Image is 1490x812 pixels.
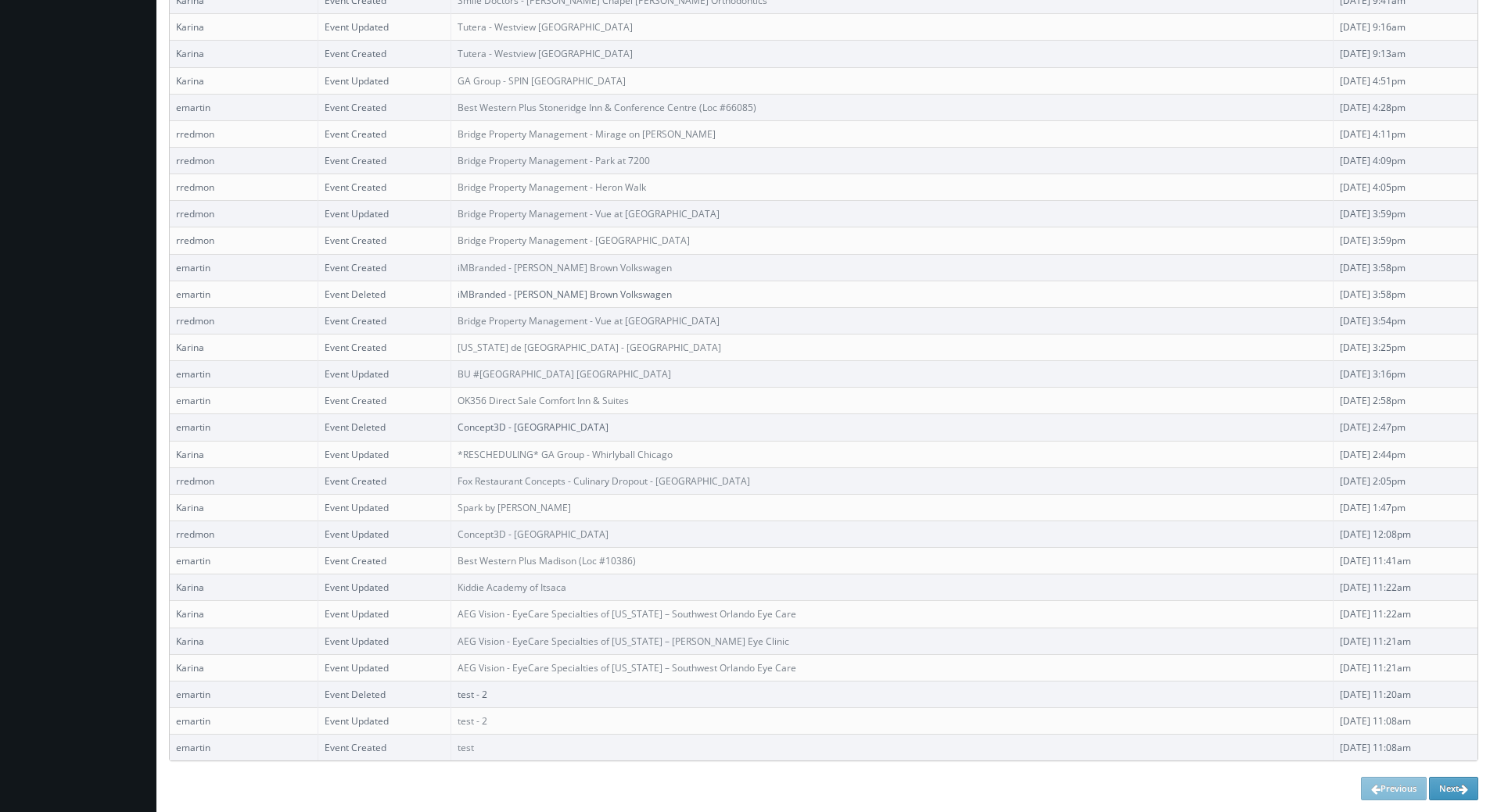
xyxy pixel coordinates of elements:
a: test - 2 [458,714,487,728]
td: [DATE] 3:25pm [1333,334,1477,360]
td: Event Deleted [318,414,451,441]
td: [DATE] 11:22am [1333,574,1477,601]
td: Event Updated [318,520,451,547]
td: [DATE] 4:05pm [1333,174,1477,201]
a: [US_STATE] de [GEOGRAPHIC_DATA] - [GEOGRAPHIC_DATA] [458,341,721,354]
td: emartin [170,548,318,574]
td: Event Updated [318,601,451,628]
td: Event Updated [318,201,451,227]
td: Karina [170,601,318,628]
td: [DATE] 11:21am [1333,628,1477,654]
td: Karina [170,494,318,520]
td: Event Created [318,735,451,761]
td: Event Created [318,388,451,414]
td: [DATE] 2:47pm [1333,414,1477,441]
td: rredmon [170,467,318,494]
td: Karina [170,628,318,654]
a: Bridge Property Management - Vue at [GEOGRAPHIC_DATA] [458,207,720,220]
td: [DATE] 1:47pm [1333,494,1477,520]
td: Event Created [318,467,451,494]
td: [DATE] 3:54pm [1333,307,1477,334]
td: [DATE] 3:58pm [1333,281,1477,307]
td: [DATE] 2:44pm [1333,441,1477,467]
td: Event Created [318,307,451,334]
td: Event Deleted [318,281,451,307]
td: Karina [170,14,318,41]
td: [DATE] 11:22am [1333,601,1477,628]
a: Bridge Property Management - Park at 7200 [458,154,650,167]
a: Fox Restaurant Concepts - Culinary Dropout - [GEOGRAPHIC_DATA] [458,474,750,488]
td: Event Created [318,334,451,360]
td: [DATE] 4:51pm [1333,67,1477,94]
td: [DATE] 3:59pm [1333,201,1477,227]
td: Event Updated [318,574,451,601]
td: Karina [170,441,318,467]
td: Concept3D - [GEOGRAPHIC_DATA] [451,414,1334,441]
td: [DATE] 11:08am [1333,735,1477,761]
td: Event Created [318,41,451,67]
td: [DATE] 9:16am [1333,14,1477,41]
td: Karina [170,334,318,360]
td: emartin [170,388,318,414]
td: Karina [170,574,318,601]
a: iMBranded - [PERSON_NAME] Brown Volkswagen [458,261,672,274]
td: [DATE] 3:58pm [1333,254,1477,281]
td: emartin [170,281,318,307]
a: AEG Vision - EyeCare Specialties of [US_STATE] – [PERSON_NAME] Eye Clinic [458,635,789,648]
td: Karina [170,654,318,681]
td: [DATE] 2:58pm [1333,388,1477,414]
td: emartin [170,707,318,734]
td: emartin [170,414,318,441]
a: Concept3D - [GEOGRAPHIC_DATA] [458,528,609,541]
td: Event Updated [318,14,451,41]
a: AEG Vision - EyeCare Specialties of [US_STATE] – Southwest Orlando Eye Care [458,661,796,674]
td: [DATE] 4:11pm [1333,120,1477,147]
td: Event Created [318,227,451,254]
a: Bridge Property Management - Mirage on [PERSON_NAME] [458,127,716,141]
td: Event Updated [318,494,451,520]
td: rredmon [170,120,318,147]
td: Event Updated [318,361,451,388]
a: Tutera - Westview [GEOGRAPHIC_DATA] [458,20,633,34]
a: BU #[GEOGRAPHIC_DATA] [GEOGRAPHIC_DATA] [458,367,671,381]
td: Event Created [318,548,451,574]
td: emartin [170,361,318,388]
td: Event Updated [318,707,451,734]
a: Best Western Plus Stoneridge Inn & Conference Centre (Loc #66085) [458,101,756,114]
a: Best Western Plus Madison (Loc #10386) [458,554,636,567]
td: emartin [170,681,318,707]
td: Event Updated [318,67,451,94]
td: emartin [170,94,318,120]
td: [DATE] 4:09pm [1333,147,1477,173]
td: Karina [170,41,318,67]
td: emartin [170,735,318,761]
td: rredmon [170,227,318,254]
td: Event Created [318,254,451,281]
a: Bridge Property Management - Heron Walk [458,181,646,194]
td: [DATE] 11:20am [1333,681,1477,707]
td: Karina [170,67,318,94]
td: [DATE] 11:41am [1333,548,1477,574]
td: Event Updated [318,654,451,681]
td: Event Created [318,147,451,173]
a: Kiddie Academy of Itsaca [458,581,566,594]
td: rredmon [170,201,318,227]
td: Event Created [318,120,451,147]
td: [DATE] 9:13am [1333,41,1477,67]
td: iMBranded - [PERSON_NAME] Brown Volkswagen [451,281,1334,307]
td: [DATE] 11:08am [1333,707,1477,734]
td: Event Updated [318,628,451,654]
a: *RESCHEDULING* GA Group - Whirlyball Chicago [458,448,673,461]
a: GA Group - SPIN [GEOGRAPHIC_DATA] [458,74,626,88]
td: rredmon [170,174,318,201]
td: Event Created [318,94,451,120]
td: rredmon [170,147,318,173]
a: Bridge Property Management - [GEOGRAPHIC_DATA] [458,234,690,247]
td: Event Created [318,174,451,201]
td: test - 2 [451,681,1334,707]
a: Bridge Property Management - Vue at [GEOGRAPHIC_DATA] [458,314,720,327]
a: Tutera - Westview [GEOGRAPHIC_DATA] [458,47,633,60]
td: rredmon [170,520,318,547]
td: Event Deleted [318,681,451,707]
a: test [458,741,474,754]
